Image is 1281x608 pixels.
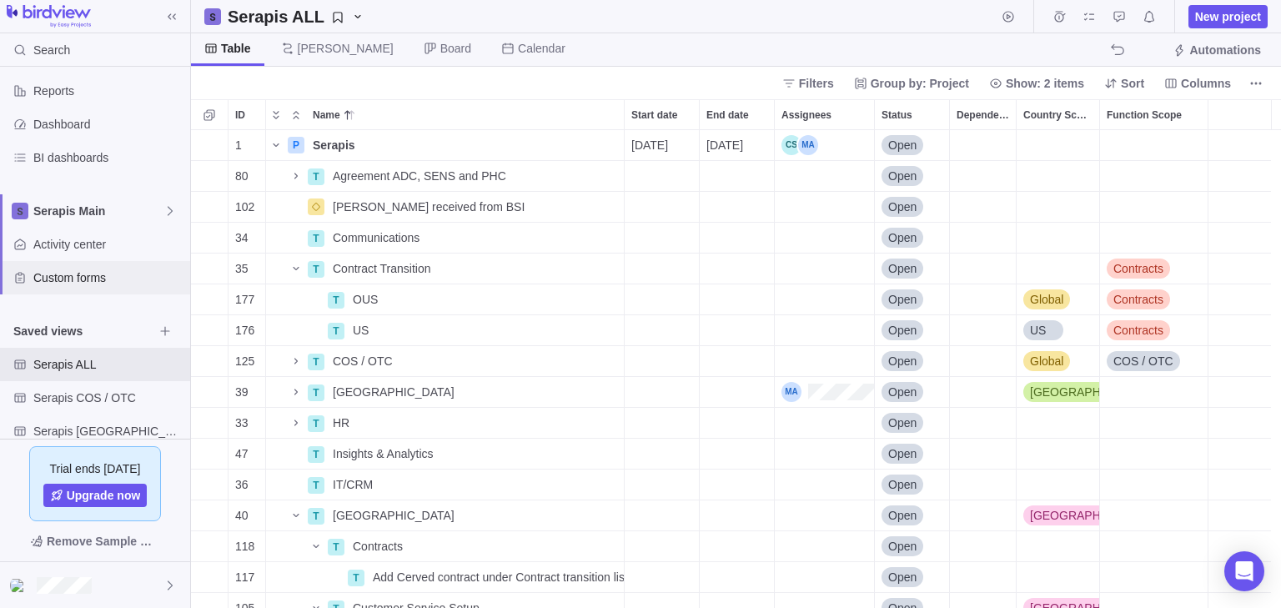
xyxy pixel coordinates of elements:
div: Dependency [950,130,1017,161]
div: Assignees [775,192,875,223]
span: Columns [1158,72,1238,95]
div: Assignees [775,130,875,161]
span: Start date [631,107,677,123]
span: Show: 2 items [982,72,1091,95]
div: T [308,508,324,525]
div: End date [700,254,775,284]
div: Assignees [775,408,875,439]
div: 125 [229,346,265,376]
span: Group by: Project [871,75,969,92]
span: Start timer [997,5,1020,28]
div: Country Scope [1017,500,1100,531]
span: Upgrade now [67,487,141,504]
div: ID [229,531,266,562]
div: Assignees [775,346,875,377]
span: Open [888,168,917,184]
div: Dependency [950,562,1017,593]
span: Search [33,42,70,58]
div: Global [1017,284,1099,314]
div: Start date [625,130,700,161]
div: Dependency [950,192,1017,223]
div: End date [700,192,775,223]
div: ID [229,161,266,192]
span: Serapis ALL [221,5,371,28]
div: Name [266,439,625,470]
div: Function Scope [1100,408,1208,439]
div: Function Scope [1100,315,1208,346]
div: ID [229,408,266,439]
div: Open [875,408,949,438]
div: Assignees [775,562,875,593]
div: ID [229,439,266,470]
div: Status [875,192,950,223]
span: 80 [235,168,249,184]
div: Name [266,284,625,315]
div: Function Scope [1100,346,1208,377]
div: COS / OTC [1100,346,1208,376]
div: Name [266,408,625,439]
span: Contracts [1113,291,1163,308]
span: Selection mode [198,103,221,127]
div: Name [266,500,625,531]
div: Dependency [950,439,1017,470]
span: End date [706,107,749,123]
div: Start date [625,284,700,315]
div: Start date [625,500,700,531]
div: 80 [229,161,265,191]
span: Remove Sample Data [13,528,177,555]
div: Function Scope [1100,254,1208,284]
div: Name [266,223,625,254]
div: Country Scope [1017,284,1100,315]
div: Dependency [950,315,1017,346]
div: T [328,292,344,309]
div: ID [229,223,266,254]
span: Open [888,322,917,339]
div: Function Scope [1100,562,1208,593]
span: Custom forms [33,269,183,286]
span: [PERSON_NAME] received from BSI [333,198,525,215]
span: Board [440,40,471,57]
div: T [308,230,324,247]
span: Saved views [13,323,153,339]
span: My assignments [1078,5,1101,28]
span: OUS [353,291,378,308]
div: US [346,315,624,345]
a: Notifications [1138,13,1161,26]
div: Country Scope [1017,223,1100,254]
div: Assignees [775,284,875,315]
div: Name [266,531,625,562]
div: CE-Mark received from BSI [326,192,624,222]
span: 176 [235,322,254,339]
span: Germany [1030,384,1152,400]
div: 39 [229,377,265,407]
span: Browse views [153,319,177,343]
div: Status [875,531,950,562]
span: More actions [1244,72,1268,95]
span: ID [235,107,245,123]
div: Assignees [775,439,875,470]
div: Assignees [775,161,875,192]
span: Sort [1098,72,1151,95]
span: Open [888,198,917,215]
span: 177 [235,291,254,308]
div: ID [229,130,266,161]
span: Filters [776,72,841,95]
div: Madlen Adler [781,382,801,402]
div: Function Scope [1100,531,1208,562]
div: Communications [326,223,624,253]
div: Assignees [775,531,875,562]
div: Start date [625,346,700,377]
span: Contracts [1113,260,1163,277]
span: New project [1195,8,1261,25]
div: Country Scope [1017,470,1100,500]
div: Country Scope [1017,439,1100,470]
div: Open [875,130,949,160]
div: Assignees [775,254,875,284]
div: ID [229,500,266,531]
div: 1 [229,130,265,160]
div: Name [266,562,625,593]
div: Dependency [950,254,1017,284]
span: Open [888,353,917,369]
div: ID [229,377,266,408]
span: [DATE] [631,137,668,153]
